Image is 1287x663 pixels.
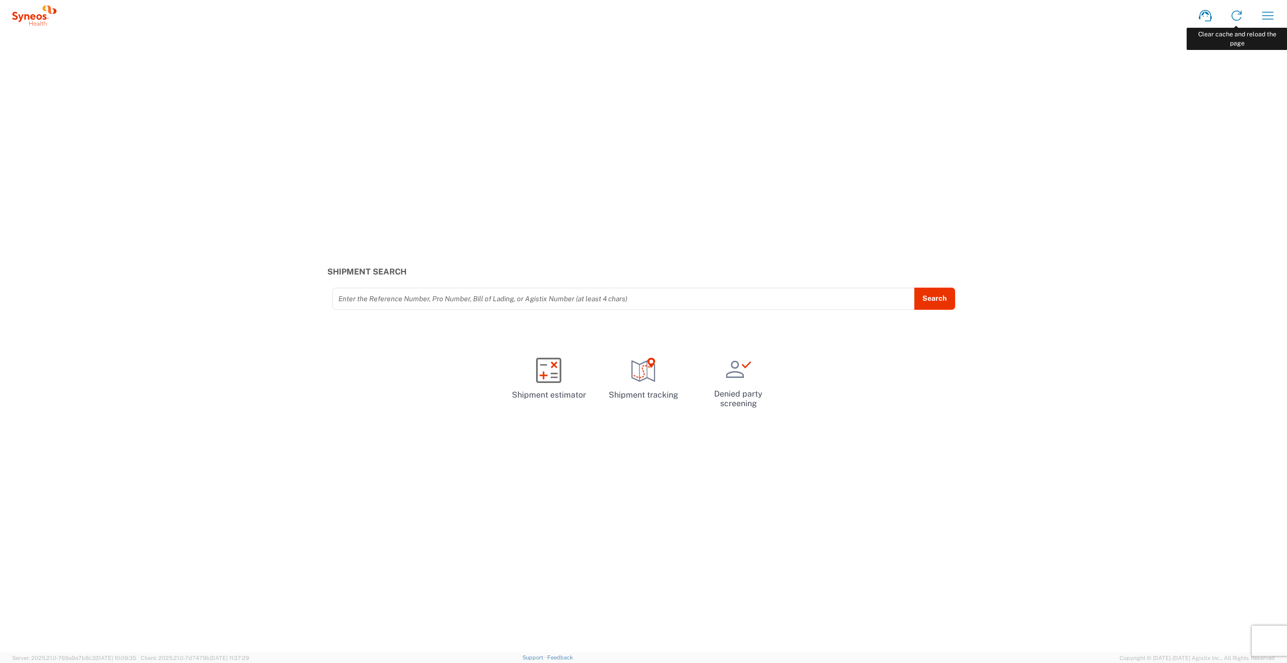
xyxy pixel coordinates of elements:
span: [DATE] 11:37:29 [210,655,249,661]
a: Shipment estimator [505,349,592,409]
a: Feedback [547,654,573,660]
span: Copyright © [DATE]-[DATE] Agistix Inc., All Rights Reserved [1120,653,1275,662]
a: Support [522,654,548,660]
button: Search [914,288,955,310]
a: Shipment tracking [600,349,687,409]
h3: Shipment Search [327,267,960,277]
span: [DATE] 10:09:35 [95,655,136,661]
span: Client: 2025.21.0-7d7479b [141,655,249,661]
a: Denied party screening [695,349,782,417]
span: Server: 2025.21.0-769a9a7b8c3 [12,655,136,661]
